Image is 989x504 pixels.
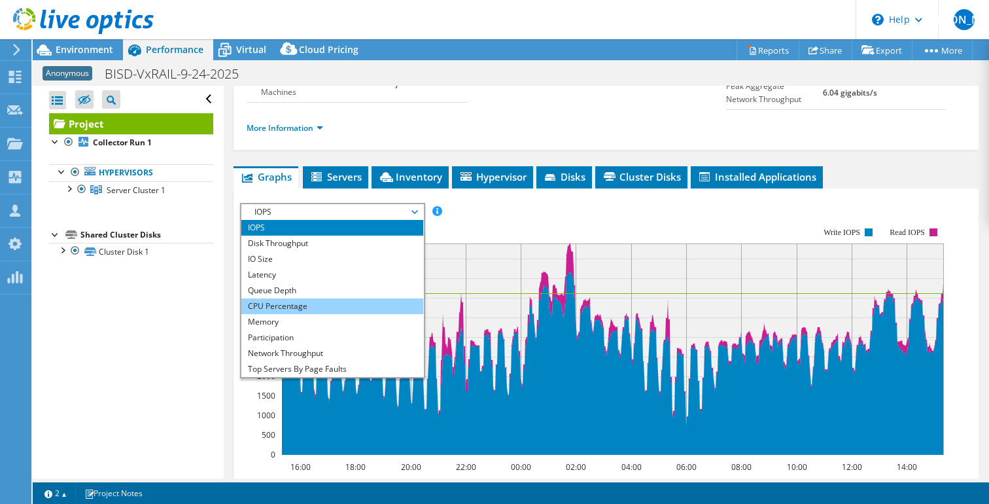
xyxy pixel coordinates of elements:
span: Cloud Pricing [299,43,358,56]
span: Installed Applications [697,170,816,183]
text: 1500 [257,390,275,401]
span: Performance [146,43,203,56]
a: Share [799,40,852,60]
span: Disks [543,170,585,183]
text: Write IOPS [824,228,861,237]
a: Server Cluster 1 [49,181,213,198]
li: Queue Depth [241,283,423,298]
span: Cluster Disks [602,170,681,183]
b: 7 [394,80,399,91]
li: CPU Percentage [241,298,423,314]
li: Disk Throughput [241,236,423,251]
a: Reports [737,40,799,60]
text: 16:00 [290,461,311,473]
label: Physical Servers and Virtual Machines [247,73,394,99]
li: Network Throughput [241,346,423,361]
li: Top Servers By Page Faults [241,361,423,377]
text: 06:00 [676,461,697,473]
text: 02:00 [566,461,586,473]
div: Shared Cluster Disks [80,227,213,243]
a: More [912,40,973,60]
text: 14:00 [897,461,917,473]
text: 22:00 [456,461,476,473]
text: 00:00 [511,461,531,473]
a: Project [49,113,213,134]
a: Export [852,40,912,60]
li: Memory [241,314,423,330]
span: Environment [56,43,113,56]
a: Project Notes [75,485,152,501]
text: 1000 [257,410,275,421]
text: 500 [262,429,275,441]
b: Collector Run 1 [93,137,152,148]
h1: BISD-VxRAIL-9-24-2025 [99,67,259,81]
span: Graphs [240,170,292,183]
li: IO Size [241,251,423,267]
text: 12:00 [842,461,862,473]
text: 18:00 [345,461,366,473]
text: 20:00 [401,461,421,473]
span: [PERSON_NAME] [954,9,975,30]
span: IOPS [248,204,416,220]
text: 08:00 [731,461,752,473]
span: Hypervisor [459,170,527,183]
span: Virtual [236,43,266,56]
li: IOPS [241,220,423,236]
span: Inventory [378,170,442,183]
span: Servers [309,170,362,183]
li: Latency [241,267,423,283]
text: Read IOPS [890,228,926,237]
a: Collector Run 1 [49,134,213,151]
b: 6.04 gigabits/s [823,87,877,98]
a: More Information [247,122,323,134]
a: Cluster Disk 1 [49,243,213,260]
a: 2 [35,485,76,501]
li: Participation [241,330,423,346]
label: Peak Aggregate Network Throughput [726,80,824,106]
svg: \n [872,14,884,26]
text: 04:00 [621,461,642,473]
span: Server Cluster 1 [107,185,165,196]
text: 0 [271,449,275,460]
text: 10:00 [787,461,807,473]
a: Hypervisors [49,164,213,181]
span: Anonymous [43,66,92,81]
